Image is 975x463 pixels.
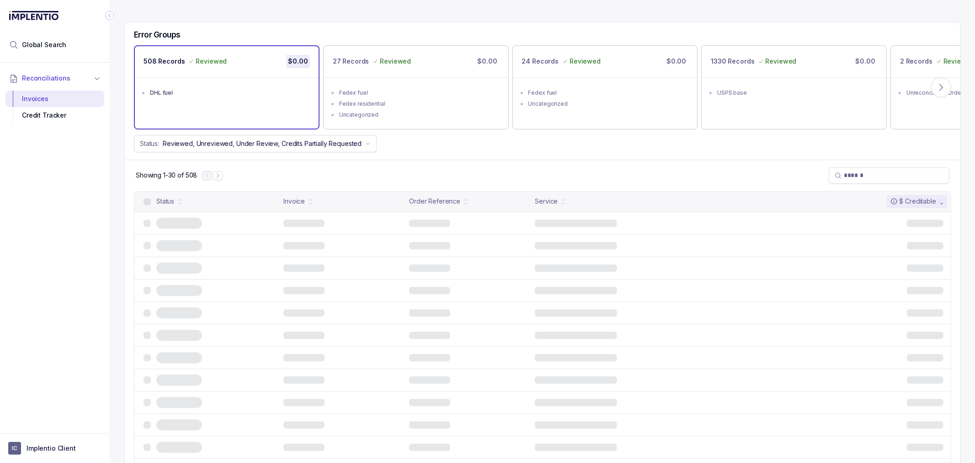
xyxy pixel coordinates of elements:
[22,40,66,49] span: Global Search
[528,88,687,97] div: Fedex fuel
[409,197,460,206] div: Order Reference
[134,30,181,40] h5: Error Groups
[13,107,97,124] div: Credit Tracker
[156,197,174,206] div: Status
[22,74,70,83] span: Reconciliations
[150,88,309,97] div: DHL fuel
[766,57,797,66] p: Reviewed
[104,10,115,21] div: Collapse Icon
[136,171,197,180] p: Showing 1-30 of 508
[535,197,558,206] div: Service
[528,99,687,108] div: Uncategorized
[144,57,185,66] p: 508 Records
[283,197,305,206] div: Invoice
[5,89,104,126] div: Reconciliations
[711,57,754,66] p: 1330 Records
[339,99,498,108] div: Fedex residential
[570,57,601,66] p: Reviewed
[8,442,21,455] span: User initials
[854,55,877,68] p: $0.00
[140,139,159,148] p: Status:
[339,110,498,119] div: Uncategorized
[333,57,369,66] p: 27 Records
[8,442,101,455] button: User initialsImplentio Client
[13,91,97,107] div: Invoices
[213,171,223,180] button: Next Page
[5,68,104,88] button: Reconciliations
[196,57,227,66] p: Reviewed
[134,135,377,152] button: Status:Reviewed, Unreviewed, Under Review, Credits Partially Requested
[900,57,932,66] p: 2 Records
[136,171,197,180] div: Remaining page entries
[380,57,411,66] p: Reviewed
[27,444,76,453] p: Implentio Client
[717,88,876,97] div: USPS base
[665,55,688,68] p: $0.00
[522,57,559,66] p: 24 Records
[890,197,936,206] div: $ Creditable
[475,55,499,68] p: $0.00
[286,55,309,68] p: $0.00
[339,88,498,97] div: Fedex fuel
[163,139,362,148] p: Reviewed, Unreviewed, Under Review, Credits Partially Requested
[943,57,975,66] p: Reviewed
